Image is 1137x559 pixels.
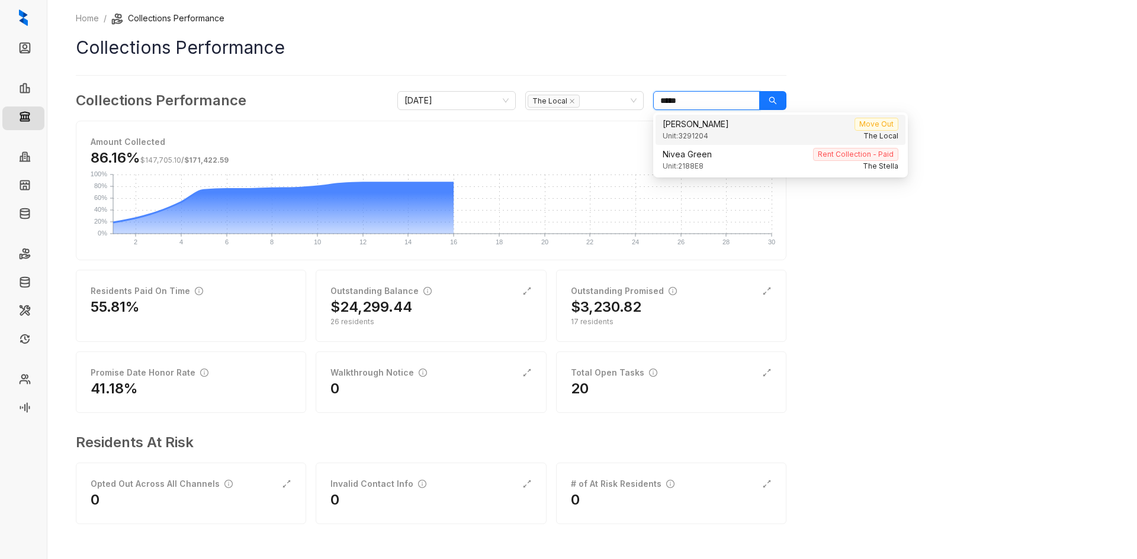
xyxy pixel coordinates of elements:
[91,477,233,490] div: Opted Out Across All Channels
[450,238,457,245] text: 16
[423,287,432,295] span: info-circle
[632,238,639,245] text: 24
[179,238,183,245] text: 4
[722,238,730,245] text: 28
[762,479,772,489] span: expand-alt
[2,78,44,102] li: Leasing
[528,95,580,108] span: The Local
[76,34,786,61] h1: Collections Performance
[571,477,675,490] div: # of At Risk Residents
[669,287,677,295] span: info-circle
[282,479,291,489] span: expand-alt
[2,244,44,267] li: Rent Collections
[2,272,44,296] li: Move Outs
[522,368,532,377] span: expand-alt
[73,12,101,25] a: Home
[225,238,229,245] text: 6
[91,170,107,177] text: 100%
[270,238,274,245] text: 8
[571,298,641,316] h2: $3,230.82
[663,161,704,172] span: Unit: 2188E8
[2,329,44,353] li: Renewals
[330,366,427,379] div: Walkthrough Notice
[571,490,580,509] h2: 0
[330,316,531,327] div: 26 residents
[91,137,165,147] strong: Amount Collected
[140,156,181,164] span: $147,705.10
[94,182,107,189] text: 80%
[418,480,426,488] span: info-circle
[863,161,898,172] span: The Stella
[91,148,229,167] h3: 86.16%
[330,298,412,316] h2: $24,299.44
[541,238,548,245] text: 20
[200,369,208,377] span: info-circle
[91,285,203,298] div: Residents Paid On Time
[330,490,339,509] h2: 0
[140,156,229,164] span: /
[677,238,685,245] text: 26
[91,490,99,509] h2: 0
[224,480,233,488] span: info-circle
[330,285,432,298] div: Outstanding Balance
[419,369,427,377] span: info-circle
[184,156,229,164] span: $171,422.59
[91,379,138,398] h2: 41.18%
[134,238,137,245] text: 2
[404,238,412,245] text: 14
[762,368,772,377] span: expand-alt
[571,285,677,298] div: Outstanding Promised
[98,230,107,237] text: 0%
[855,118,898,131] span: Move Out
[569,98,575,104] span: close
[314,238,321,245] text: 10
[2,398,44,421] li: Voice AI
[111,12,224,25] li: Collections Performance
[2,175,44,199] li: Units
[663,148,712,161] span: Nivea Green
[663,131,708,142] span: Unit: 3291204
[94,194,107,201] text: 60%
[91,366,208,379] div: Promise Date Honor Rate
[76,432,777,453] h3: Residents At Risk
[496,238,503,245] text: 18
[2,203,44,227] li: Knowledge
[2,300,44,324] li: Maintenance
[330,477,426,490] div: Invalid Contact Info
[2,369,44,393] li: Team
[330,379,339,398] h2: 0
[2,106,44,130] li: Collections
[649,369,657,377] span: info-circle
[522,286,532,296] span: expand-alt
[666,480,675,488] span: info-circle
[522,479,532,489] span: expand-alt
[2,38,44,62] li: Leads
[19,9,28,26] img: logo
[404,92,509,109] span: September 2025
[571,379,589,398] h2: 20
[195,287,203,295] span: info-circle
[2,147,44,170] li: Communities
[769,96,777,105] span: search
[571,316,772,327] div: 17 residents
[359,238,367,245] text: 12
[94,218,107,225] text: 20%
[91,298,140,316] h2: 55.81%
[768,238,775,245] text: 30
[104,12,107,25] li: /
[863,131,898,142] span: The Local
[94,206,107,213] text: 40%
[76,90,246,111] h3: Collections Performance
[663,118,729,131] span: [PERSON_NAME]
[813,148,898,161] span: Rent Collection - Paid
[762,286,772,296] span: expand-alt
[586,238,593,245] text: 22
[571,366,657,379] div: Total Open Tasks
